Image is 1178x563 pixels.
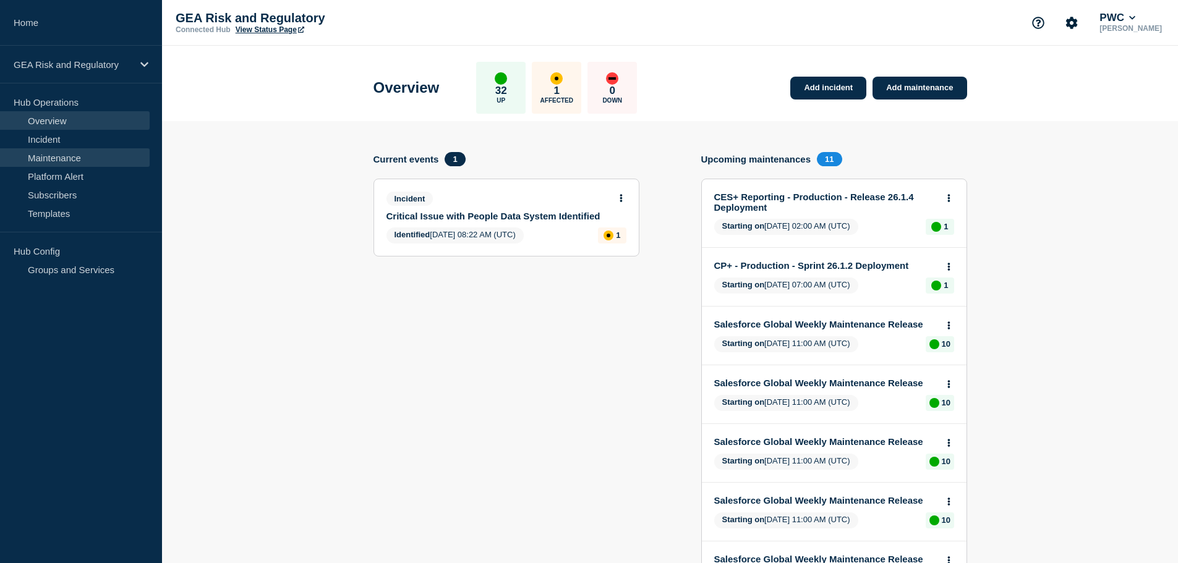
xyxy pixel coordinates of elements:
h4: Upcoming maintenances [701,154,811,164]
div: affected [604,231,613,240]
a: CP+ - Production - Sprint 26.1.2 Deployment [714,260,937,271]
span: Identified [395,230,430,239]
a: Salesforce Global Weekly Maintenance Release [714,436,937,447]
div: up [929,339,939,349]
button: Support [1025,10,1051,36]
p: Up [497,97,505,104]
p: Down [602,97,622,104]
a: Add incident [790,77,866,99]
h1: Overview [373,79,440,96]
div: up [929,457,939,467]
span: [DATE] 02:00 AM (UTC) [714,219,858,235]
p: 32 [495,85,507,97]
p: Connected Hub [176,25,231,34]
div: down [606,72,618,85]
a: Salesforce Global Weekly Maintenance Release [714,495,937,506]
p: [PERSON_NAME] [1097,24,1164,33]
span: 11 [817,152,842,166]
p: GEA Risk and Regulatory [14,59,132,70]
span: [DATE] 11:00 AM (UTC) [714,395,858,411]
span: Incident [386,192,433,206]
h4: Current events [373,154,439,164]
a: Salesforce Global Weekly Maintenance Release [714,378,937,388]
p: 10 [942,398,950,407]
p: Affected [540,97,573,104]
span: Starting on [722,515,765,524]
a: Critical Issue with People Data System Identified [386,211,610,221]
span: Starting on [722,221,765,231]
div: up [495,72,507,85]
p: 10 [942,339,950,349]
p: 10 [942,515,950,525]
p: 1 [944,222,948,231]
span: [DATE] 07:00 AM (UTC) [714,277,858,294]
p: GEA Risk and Regulatory [176,11,423,25]
span: Starting on [722,280,765,289]
span: [DATE] 11:00 AM (UTC) [714,454,858,470]
span: Starting on [722,339,765,348]
span: Starting on [722,456,765,465]
span: 1 [445,152,465,166]
a: CES+ Reporting - Production - Release 26.1.4 Deployment [714,192,937,213]
div: up [929,398,939,408]
p: 1 [554,85,560,97]
p: 0 [610,85,615,97]
p: 1 [616,231,620,240]
p: 1 [944,281,948,290]
span: [DATE] 11:00 AM (UTC) [714,512,858,528]
div: up [929,515,939,525]
a: Add maintenance [873,77,967,99]
span: Starting on [722,397,765,407]
a: View Status Page [236,25,304,34]
button: PWC [1097,12,1138,24]
div: up [931,281,941,290]
p: 10 [942,457,950,466]
div: affected [550,72,563,85]
span: [DATE] 08:22 AM (UTC) [386,227,524,243]
a: Salesforce Global Weekly Maintenance Release [714,319,937,329]
span: [DATE] 11:00 AM (UTC) [714,336,858,352]
button: Account settings [1059,10,1085,36]
div: up [931,222,941,232]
